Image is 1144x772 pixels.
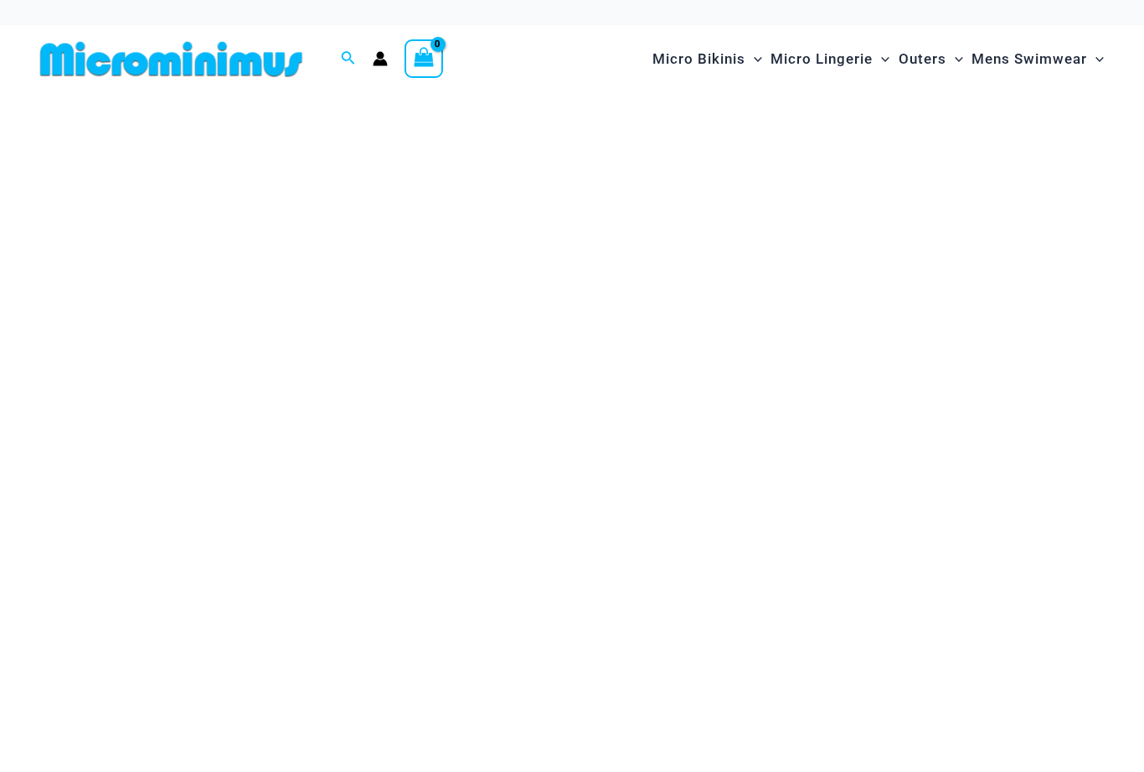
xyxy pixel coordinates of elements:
span: Mens Swimwear [971,38,1087,80]
span: Micro Bikinis [652,38,745,80]
a: Account icon link [373,51,388,66]
span: Menu Toggle [745,38,762,80]
span: Menu Toggle [1087,38,1104,80]
span: Menu Toggle [873,38,889,80]
a: Micro BikinisMenu ToggleMenu Toggle [648,34,766,85]
a: Micro LingerieMenu ToggleMenu Toggle [766,34,894,85]
img: MM SHOP LOGO FLAT [33,40,309,78]
span: Menu Toggle [946,38,963,80]
nav: Site Navigation [646,31,1111,87]
span: Micro Lingerie [770,38,873,80]
a: View Shopping Cart, empty [405,39,443,78]
a: OutersMenu ToggleMenu Toggle [894,34,967,85]
a: Search icon link [341,49,356,70]
a: Mens SwimwearMenu ToggleMenu Toggle [967,34,1108,85]
span: Outers [899,38,946,80]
